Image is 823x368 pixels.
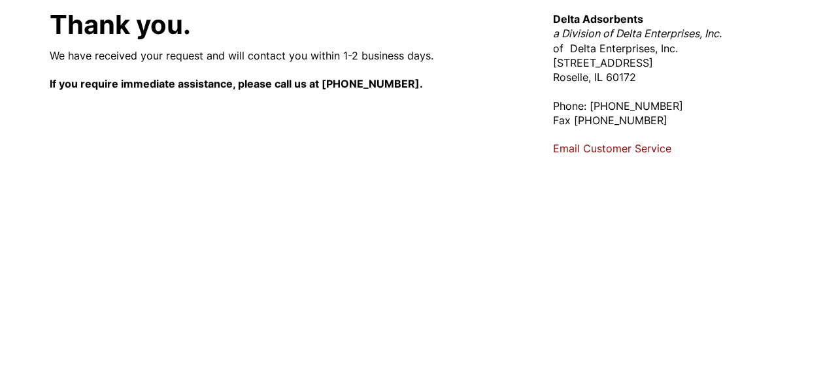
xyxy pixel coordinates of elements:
h1: Thank you. [50,12,522,38]
strong: If you require immediate assistance, please call us at [PHONE_NUMBER]. [50,77,423,90]
p: Phone: [PHONE_NUMBER] Fax [PHONE_NUMBER] [553,99,773,128]
strong: Delta Adsorbents [553,12,643,25]
em: a Division of Delta Enterprises, Inc. [553,27,722,40]
p: of Delta Enterprises, Inc. [STREET_ADDRESS] Roselle, IL 60172 [553,12,773,85]
p: We have received your request and will contact you within 1-2 business days. [50,48,522,63]
a: Email Customer Service [553,142,671,155]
